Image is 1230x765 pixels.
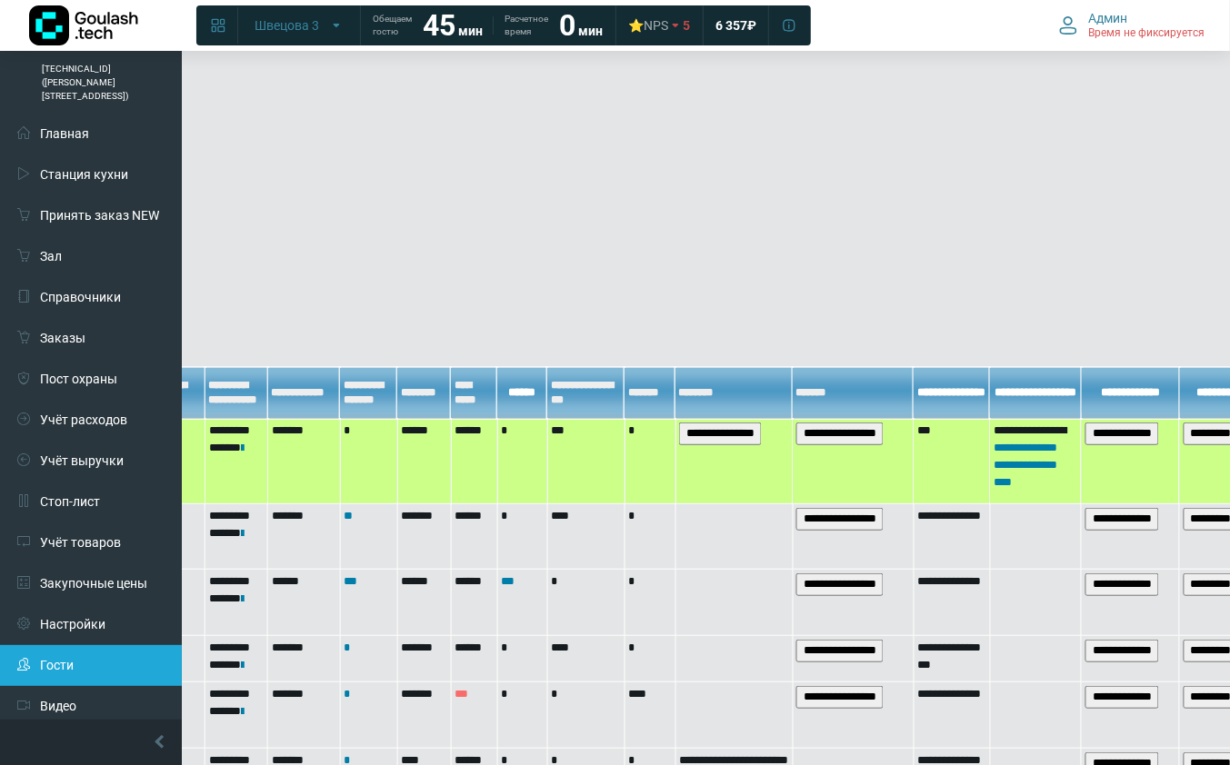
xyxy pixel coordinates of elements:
button: Админ Время не фиксируется [1048,6,1215,45]
span: мин [578,24,603,38]
a: 6 357 ₽ [705,9,767,42]
a: ⭐NPS 5 [617,9,701,42]
span: Швецова 3 [255,17,319,34]
span: Админ [1088,10,1127,26]
span: ₽ [747,17,756,34]
strong: 0 [559,8,575,43]
button: Швецова 3 [244,11,355,40]
span: NPS [644,18,668,33]
span: Время не фиксируется [1088,26,1205,41]
span: Расчетное время [505,13,548,38]
strong: 45 [423,8,455,43]
span: 6 357 [715,17,747,34]
span: 5 [683,17,690,34]
img: Логотип компании Goulash.tech [29,5,138,45]
span: мин [458,24,483,38]
span: Обещаем гостю [373,13,412,38]
a: Обещаем гостю 45 мин Расчетное время 0 мин [362,9,614,42]
div: ⭐ [628,17,668,34]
